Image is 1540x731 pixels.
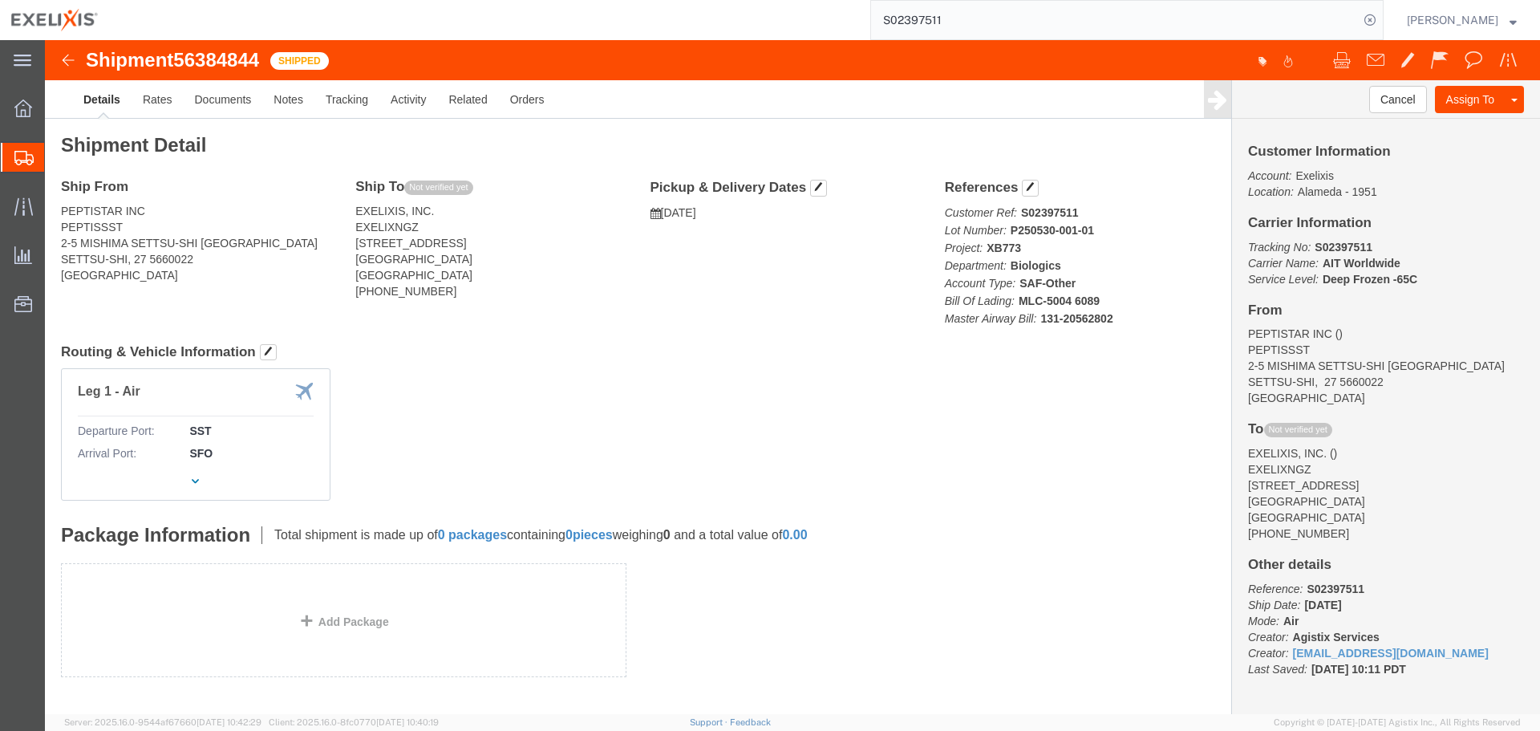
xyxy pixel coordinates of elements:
[45,40,1540,714] iframe: FS Legacy Container
[376,717,439,727] span: [DATE] 10:40:19
[11,8,98,32] img: logo
[197,717,261,727] span: [DATE] 10:42:29
[690,717,730,727] a: Support
[871,1,1359,39] input: Search for shipment number, reference number
[64,717,261,727] span: Server: 2025.16.0-9544af67660
[1406,10,1518,30] button: [PERSON_NAME]
[1274,716,1521,729] span: Copyright © [DATE]-[DATE] Agistix Inc., All Rights Reserved
[1407,11,1498,29] span: Fred Eisenman
[269,717,439,727] span: Client: 2025.16.0-8fc0770
[730,717,771,727] a: Feedback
